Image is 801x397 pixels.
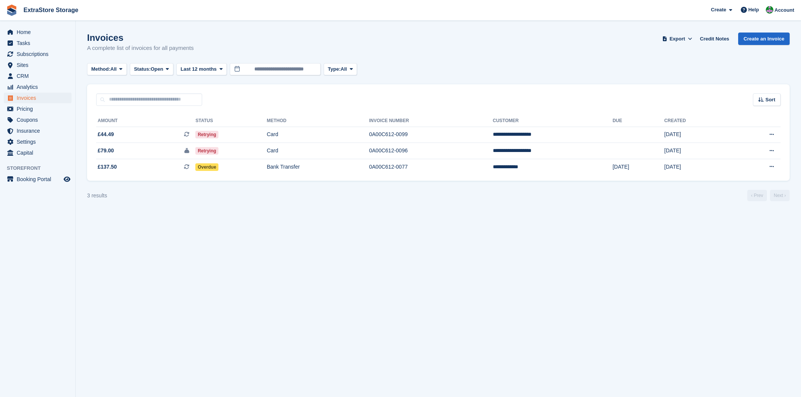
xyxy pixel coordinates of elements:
span: Type: [328,65,341,73]
span: Insurance [17,126,62,136]
span: Export [670,35,685,43]
a: menu [4,104,72,114]
span: Open [151,65,163,73]
span: £137.50 [98,163,117,171]
span: Home [17,27,62,37]
button: Method: All [87,63,127,76]
td: 0A00C612-0077 [369,159,493,175]
a: Create an Invoice [738,33,790,45]
a: menu [4,27,72,37]
span: Retrying [195,131,218,138]
td: [DATE] [664,127,731,143]
span: Overdue [195,163,218,171]
span: Sort [765,96,775,104]
a: menu [4,115,72,125]
td: 0A00C612-0096 [369,143,493,159]
span: CRM [17,71,62,81]
a: menu [4,136,72,147]
td: [DATE] [612,159,664,175]
a: Credit Notes [697,33,732,45]
td: [DATE] [664,143,731,159]
th: Created [664,115,731,127]
a: Preview store [62,175,72,184]
a: Next [770,190,790,201]
td: [DATE] [664,159,731,175]
button: Last 12 months [176,63,227,76]
a: menu [4,174,72,185]
span: Storefront [7,164,75,172]
img: stora-icon-8386f47178a22dfd0bd8f6a31ec36ba5ce8667c1dd55bd0f319d3a0aa187defe.svg [6,5,17,16]
span: £79.00 [98,147,114,155]
button: Export [661,33,694,45]
span: Account [775,6,794,14]
a: menu [4,38,72,48]
span: Booking Portal [17,174,62,185]
a: ExtraStore Storage [20,4,81,16]
a: menu [4,93,72,103]
th: Customer [493,115,612,127]
span: Settings [17,136,62,147]
span: Coupons [17,115,62,125]
a: menu [4,126,72,136]
span: Analytics [17,82,62,92]
th: Status [195,115,266,127]
span: Create [711,6,726,14]
span: Retrying [195,147,218,155]
span: Last 12 months [181,65,217,73]
span: Capital [17,147,62,158]
img: Grant Daniel [766,6,773,14]
td: Card [267,143,369,159]
th: Method [267,115,369,127]
a: Previous [747,190,767,201]
th: Due [612,115,664,127]
span: Method: [91,65,111,73]
a: menu [4,71,72,81]
span: Tasks [17,38,62,48]
span: Status: [134,65,151,73]
button: Status: Open [130,63,173,76]
a: menu [4,49,72,59]
span: Sites [17,60,62,70]
th: Amount [96,115,195,127]
span: Invoices [17,93,62,103]
th: Invoice Number [369,115,493,127]
a: menu [4,147,72,158]
td: 0A00C612-0099 [369,127,493,143]
span: All [111,65,117,73]
h1: Invoices [87,33,194,43]
span: Subscriptions [17,49,62,59]
td: Bank Transfer [267,159,369,175]
nav: Page [746,190,791,201]
span: £44.49 [98,130,114,138]
a: menu [4,82,72,92]
td: Card [267,127,369,143]
a: menu [4,60,72,70]
button: Type: All [324,63,357,76]
p: A complete list of invoices for all payments [87,44,194,53]
div: 3 results [87,192,107,200]
span: Help [748,6,759,14]
span: All [341,65,347,73]
span: Pricing [17,104,62,114]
